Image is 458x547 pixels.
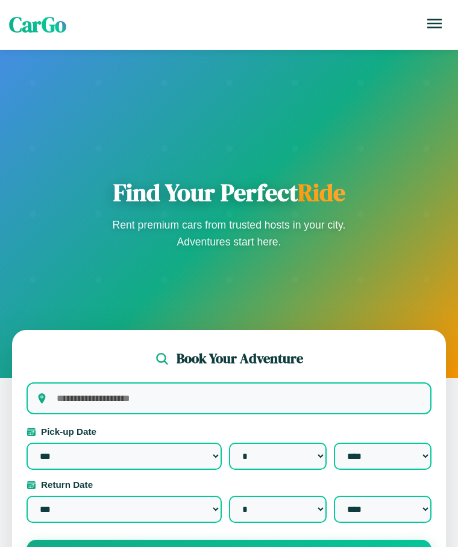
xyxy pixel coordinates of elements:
label: Return Date [27,479,431,490]
span: Ride [298,176,345,209]
label: Pick-up Date [27,426,431,437]
h2: Book Your Adventure [177,349,303,368]
h1: Find Your Perfect [108,178,350,207]
p: Rent premium cars from trusted hosts in your city. Adventures start here. [108,217,350,250]
span: CarGo [9,10,66,39]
